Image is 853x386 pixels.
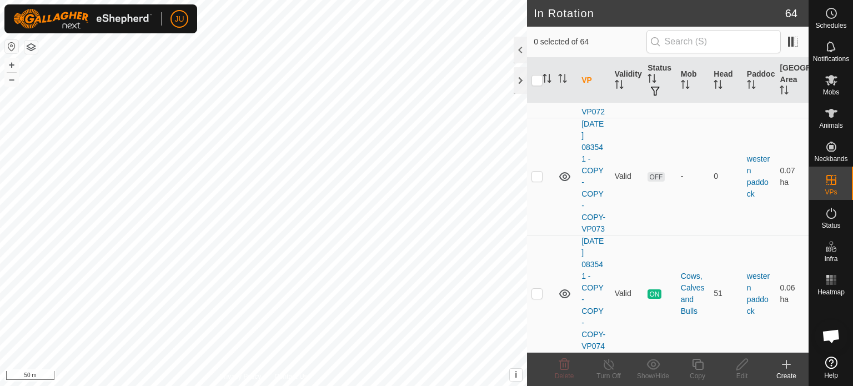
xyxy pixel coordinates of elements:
a: Privacy Policy [220,372,262,382]
span: ON [648,289,661,299]
p-sorticon: Activate to sort [714,82,722,91]
div: Cows, Calves and Bulls [681,270,705,317]
span: 64 [785,5,797,22]
a: [DATE] 083541 - COPY - COPY - COPY-VP072 [581,2,605,116]
td: 0.06 ha [775,235,809,352]
td: Valid [610,118,644,235]
span: VPs [825,189,837,195]
span: OFF [648,172,664,182]
a: Help [809,352,853,383]
p-sorticon: Activate to sort [648,76,656,84]
td: 0.07 ha [775,118,809,235]
a: western paddock [747,272,770,315]
button: i [510,369,522,381]
span: Help [824,372,838,379]
th: Mob [676,58,710,103]
th: VP [577,58,610,103]
h2: In Rotation [534,7,785,20]
p-sorticon: Activate to sort [543,76,551,84]
th: Status [643,58,676,103]
span: Status [821,222,840,229]
div: Copy [675,371,720,381]
a: [DATE] 083541 - COPY - COPY - COPY-VP074 [581,237,605,350]
button: + [5,58,18,72]
th: [GEOGRAPHIC_DATA] Area [775,58,809,103]
button: – [5,73,18,86]
span: Mobs [823,89,839,96]
a: [DATE] 083541 - COPY - COPY - COPY-VP073 [581,119,605,233]
span: 0 selected of 64 [534,36,646,48]
div: Turn Off [586,371,631,381]
p-sorticon: Activate to sort [681,82,690,91]
p-sorticon: Activate to sort [558,76,567,84]
th: Head [709,58,742,103]
p-sorticon: Activate to sort [615,82,624,91]
span: Notifications [813,56,849,62]
td: 0 [709,118,742,235]
span: Animals [819,122,843,129]
span: Schedules [815,22,846,29]
div: - [681,171,705,182]
span: JU [174,13,184,25]
span: Heatmap [817,289,845,295]
div: Open chat [815,319,848,353]
span: i [515,370,517,379]
span: Delete [555,372,574,380]
p-sorticon: Activate to sort [747,82,756,91]
span: Infra [824,255,837,262]
div: Create [764,371,809,381]
a: western paddock [747,154,770,198]
button: Reset Map [5,40,18,53]
td: 51 [709,235,742,352]
input: Search (S) [646,30,781,53]
th: Validity [610,58,644,103]
a: Contact Us [274,372,307,382]
span: Neckbands [814,156,847,162]
th: Paddock [742,58,776,103]
div: Show/Hide [631,371,675,381]
td: Valid [610,235,644,352]
button: Map Layers [24,41,38,54]
p-sorticon: Activate to sort [780,87,789,96]
div: Edit [720,371,764,381]
img: Gallagher Logo [13,9,152,29]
